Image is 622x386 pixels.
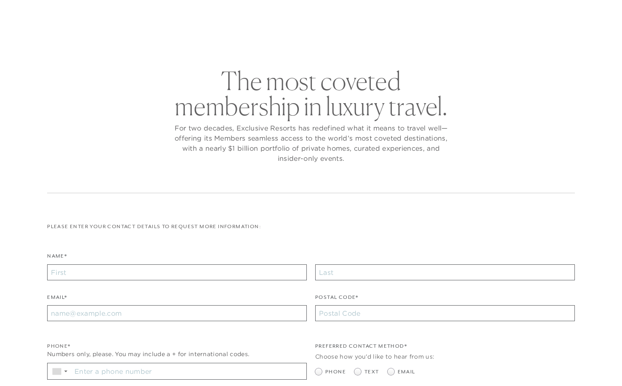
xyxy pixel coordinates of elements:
p: For two decades, Exclusive Resorts has redefined what it means to travel well—offering its Member... [172,123,450,163]
h2: The most coveted membership in luxury travel. [172,68,450,119]
a: Member Login [532,9,574,17]
legend: Preferred Contact Method* [315,342,407,354]
label: Name* [47,252,67,264]
div: Choose how you'd like to hear from us: [315,352,575,361]
a: Get Started [26,9,63,17]
a: Membership [291,27,343,51]
input: Enter a phone number [72,363,306,379]
input: Last [315,264,575,280]
input: First [47,264,307,280]
span: ▼ [63,369,69,374]
input: Postal Code [315,305,575,321]
a: The Collection [214,27,279,51]
div: Phone* [47,342,307,350]
p: Please enter your contact details to request more information: [47,223,575,231]
span: Phone [325,368,346,376]
label: Email* [47,293,67,306]
a: Community [356,27,407,51]
input: name@example.com [47,305,307,321]
div: Numbers only, please. You may include a + for international codes. [47,350,307,359]
span: Text [364,368,379,376]
div: Country Code Selector [48,363,72,379]
label: Postal Code* [315,293,359,306]
span: Email [398,368,415,376]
